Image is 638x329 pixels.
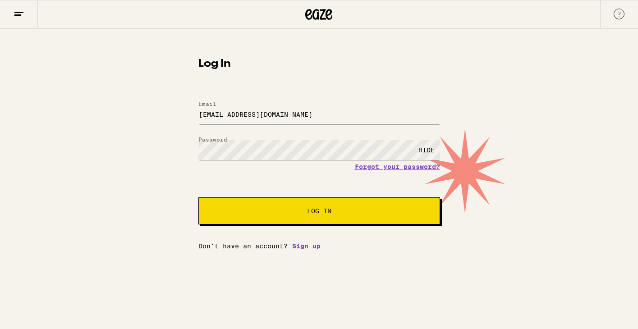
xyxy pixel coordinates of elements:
a: Sign up [292,242,321,250]
div: Don't have an account? [198,242,440,250]
a: Forgot your password? [355,163,440,170]
iframe: Opens a widget where you can find more information [580,302,629,324]
input: Email [198,104,440,124]
span: Log In [307,208,331,214]
div: HIDE [413,140,440,160]
h1: Log In [198,59,440,69]
button: Log In [198,197,440,224]
label: Password [198,137,227,142]
label: Email [198,101,216,107]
